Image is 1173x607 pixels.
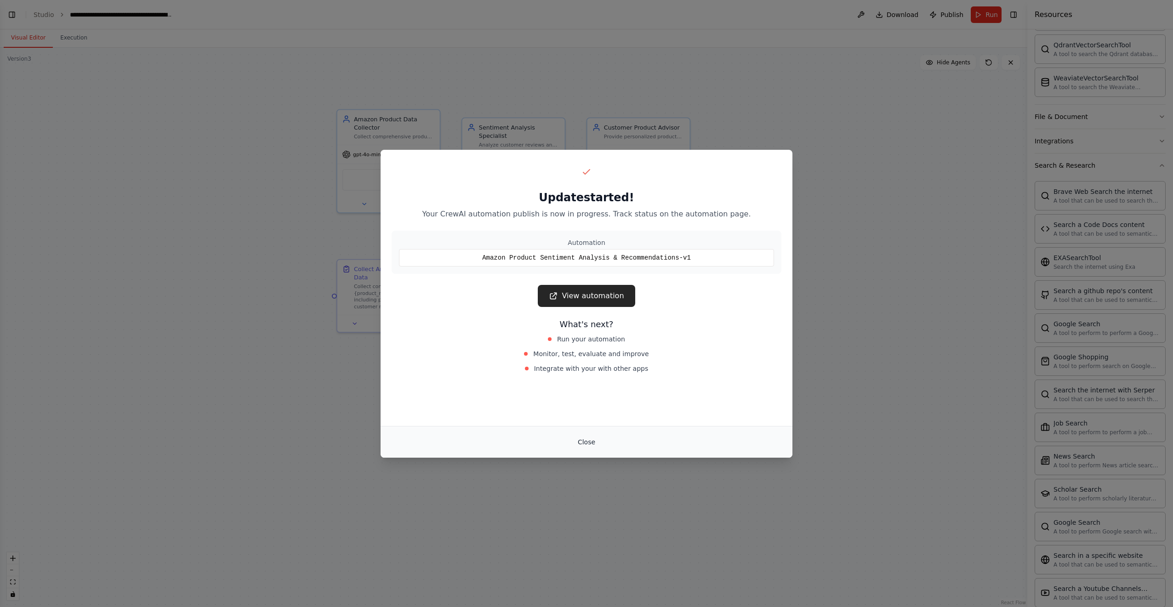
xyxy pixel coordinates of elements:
[557,335,625,344] span: Run your automation
[538,285,635,307] a: View automation
[533,349,649,358] span: Monitor, test, evaluate and improve
[392,209,781,220] p: Your CrewAI automation publish is now in progress. Track status on the automation page.
[534,364,649,373] span: Integrate with your with other apps
[399,249,774,267] div: Amazon Product Sentiment Analysis & Recommendations-v1
[399,238,774,247] div: Automation
[392,318,781,331] h3: What's next?
[570,434,603,450] button: Close
[392,190,781,205] h2: Update started!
